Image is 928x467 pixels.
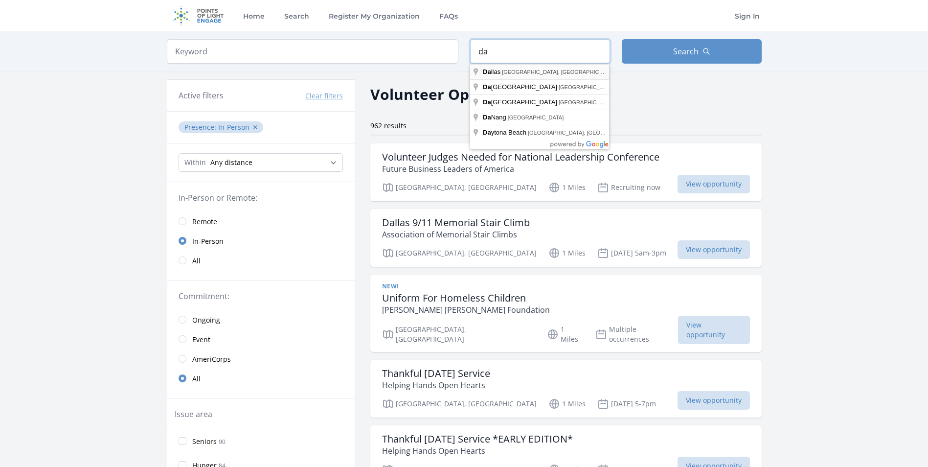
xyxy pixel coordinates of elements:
button: Clear filters [305,91,343,101]
span: View opportunity [678,391,750,410]
span: Da [483,83,491,91]
span: ytona Beach [483,129,528,136]
p: [PERSON_NAME] [PERSON_NAME] Foundation [382,304,550,316]
a: Thankful [DATE] Service Helping Hands Open Hearts [GEOGRAPHIC_DATA], [GEOGRAPHIC_DATA] 1 Miles [D... [370,360,762,418]
span: AmeriCorps [192,354,231,364]
a: New! Uniform For Homeless Children [PERSON_NAME] [PERSON_NAME] Foundation [GEOGRAPHIC_DATA], [GEO... [370,275,762,352]
span: [GEOGRAPHIC_DATA] [483,83,559,91]
p: Multiple occurrences [595,325,678,344]
input: Location [470,39,610,64]
p: 1 Miles [547,325,584,344]
span: [GEOGRAPHIC_DATA] [483,98,559,106]
span: llas [483,68,502,75]
p: [GEOGRAPHIC_DATA], [GEOGRAPHIC_DATA] [382,247,537,259]
span: Da [483,129,491,136]
span: View opportunity [678,316,750,344]
p: Recruiting now [597,182,660,193]
span: 90 [219,438,226,446]
span: Search [673,46,699,57]
a: Dallas 9/11 Memorial Stair Climb Association of Memorial Stair Climbs [GEOGRAPHIC_DATA], [GEOGRAP... [370,209,762,267]
span: View opportunity [678,240,750,259]
span: In-Person [192,236,224,246]
h2: Volunteer Opportunities [370,83,552,105]
p: 1 Miles [548,398,586,410]
span: Da [483,114,491,121]
h3: Active filters [179,90,224,101]
button: ✕ [252,122,258,132]
h3: Dallas 9/11 Memorial Stair Climb [382,217,530,229]
p: 1 Miles [548,247,586,259]
a: All [167,369,355,388]
select: Search Radius [179,153,343,172]
span: All [192,374,201,384]
h3: Uniform For Homeless Children [382,292,550,304]
span: Event [192,335,210,345]
a: All [167,251,355,270]
span: [GEOGRAPHIC_DATA], [GEOGRAPHIC_DATA] [559,84,674,90]
button: Search [622,39,762,64]
span: New! [382,282,399,290]
span: Ongoing [192,315,220,325]
legend: Commitment: [179,290,343,302]
a: Remote [167,211,355,231]
span: Nang [483,114,508,121]
span: All [192,256,201,266]
span: [GEOGRAPHIC_DATA] [508,115,564,120]
span: 962 results [370,121,407,130]
span: View opportunity [678,175,750,193]
h3: Thankful [DATE] Service *EARLY EDITION* [382,433,573,445]
a: Ongoing [167,310,355,329]
p: Helping Hands Open Hearts [382,445,573,457]
p: Future Business Leaders of America [382,163,659,175]
p: 1 Miles [548,182,586,193]
span: Seniors [192,437,217,446]
span: [GEOGRAPHIC_DATA], [GEOGRAPHIC_DATA] [528,130,643,136]
p: [DATE] 5-7pm [597,398,656,410]
span: Presence : [184,122,218,132]
a: In-Person [167,231,355,251]
p: [GEOGRAPHIC_DATA], [GEOGRAPHIC_DATA] [382,325,535,344]
a: Event [167,329,355,349]
legend: Issue area [175,408,212,420]
h3: Thankful [DATE] Service [382,368,490,379]
p: [GEOGRAPHIC_DATA], [GEOGRAPHIC_DATA] [382,398,537,410]
span: Remote [192,217,217,227]
input: Seniors 90 [179,437,186,445]
p: Association of Memorial Stair Climbs [382,229,530,240]
p: [GEOGRAPHIC_DATA], [GEOGRAPHIC_DATA] [382,182,537,193]
h3: Volunteer Judges Needed for National Leadership Conference [382,151,659,163]
span: [GEOGRAPHIC_DATA], [GEOGRAPHIC_DATA] [559,99,674,105]
p: [DATE] 5am-3pm [597,247,666,259]
span: Da [483,98,491,106]
span: [GEOGRAPHIC_DATA], [GEOGRAPHIC_DATA] [502,69,617,75]
legend: In-Person or Remote: [179,192,343,204]
a: Volunteer Judges Needed for National Leadership Conference Future Business Leaders of America [GE... [370,143,762,201]
p: Helping Hands Open Hearts [382,379,490,391]
span: Da [483,68,491,75]
input: Keyword [167,39,458,64]
a: AmeriCorps [167,349,355,369]
span: In-Person [218,122,249,132]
